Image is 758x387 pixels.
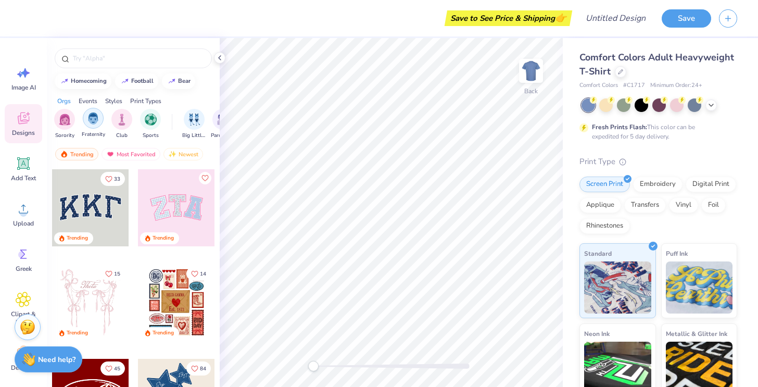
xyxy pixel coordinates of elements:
[200,366,206,371] span: 84
[666,328,727,339] span: Metallic & Glitter Ink
[217,114,229,126] img: Parent's Weekend Image
[114,271,120,277] span: 15
[72,53,205,64] input: Try "Alpha"
[579,51,734,78] span: Comfort Colors Adult Heavyweight T-Shirt
[579,197,621,213] div: Applique
[59,114,71,126] img: Sorority Image
[131,78,154,84] div: football
[100,172,125,186] button: Like
[701,197,726,213] div: Foil
[182,109,206,140] button: filter button
[447,10,570,26] div: Save to See Price & Shipping
[67,329,88,337] div: Trending
[623,81,645,90] span: # C1717
[114,177,120,182] span: 33
[211,132,235,140] span: Parent's Weekend
[71,78,107,84] div: homecoming
[579,218,630,234] div: Rhinestones
[686,177,736,192] div: Digital Print
[114,366,120,371] span: 45
[100,361,125,376] button: Like
[577,8,654,29] input: Untitled Design
[163,148,203,160] div: Newest
[11,364,36,372] span: Decorate
[145,114,157,126] img: Sports Image
[199,172,211,184] button: Like
[140,109,161,140] div: filter for Sports
[55,73,111,89] button: homecoming
[669,197,698,213] div: Vinyl
[55,148,98,160] div: Trending
[188,114,200,126] img: Big Little Reveal Image
[584,328,610,339] span: Neon Ink
[121,78,129,84] img: trend_line.gif
[6,310,41,327] span: Clipart & logos
[308,361,319,371] div: Accessibility label
[186,361,211,376] button: Like
[162,73,195,89] button: bear
[79,96,97,106] div: Events
[168,151,176,158] img: newest.gif
[111,109,132,140] div: filter for Club
[592,122,720,141] div: This color can be expedited for 5 day delivery.
[130,96,161,106] div: Print Types
[521,60,541,81] img: Back
[650,81,702,90] span: Minimum Order: 24 +
[143,132,159,140] span: Sports
[116,114,128,126] img: Club Image
[211,109,235,140] div: filter for Parent's Weekend
[666,261,733,314] img: Puff Ink
[662,9,711,28] button: Save
[38,355,75,365] strong: Need help?
[116,132,128,140] span: Club
[115,73,158,89] button: football
[54,109,75,140] button: filter button
[60,151,68,158] img: trending.gif
[87,113,99,124] img: Fraternity Image
[100,267,125,281] button: Like
[524,86,538,96] div: Back
[633,177,683,192] div: Embroidery
[579,156,737,168] div: Print Type
[111,109,132,140] button: filter button
[178,78,191,84] div: bear
[13,219,34,228] span: Upload
[82,109,105,140] button: filter button
[106,151,115,158] img: most_fav.gif
[211,109,235,140] button: filter button
[555,11,566,24] span: 👉
[624,197,666,213] div: Transfers
[666,248,688,259] span: Puff Ink
[140,109,161,140] button: filter button
[579,177,630,192] div: Screen Print
[16,265,32,273] span: Greek
[182,132,206,140] span: Big Little Reveal
[168,78,176,84] img: trend_line.gif
[67,234,88,242] div: Trending
[105,96,122,106] div: Styles
[182,109,206,140] div: filter for Big Little Reveal
[200,271,206,277] span: 14
[584,248,612,259] span: Standard
[60,78,69,84] img: trend_line.gif
[153,329,174,337] div: Trending
[54,109,75,140] div: filter for Sorority
[153,234,174,242] div: Trending
[584,261,651,314] img: Standard
[57,96,71,106] div: Orgs
[592,123,647,131] strong: Fresh Prints Flash:
[11,83,36,92] span: Image AI
[82,108,105,139] div: filter for Fraternity
[55,132,74,140] span: Sorority
[12,129,35,137] span: Designs
[11,174,36,182] span: Add Text
[579,81,618,90] span: Comfort Colors
[102,148,160,160] div: Most Favorited
[82,131,105,139] span: Fraternity
[186,267,211,281] button: Like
